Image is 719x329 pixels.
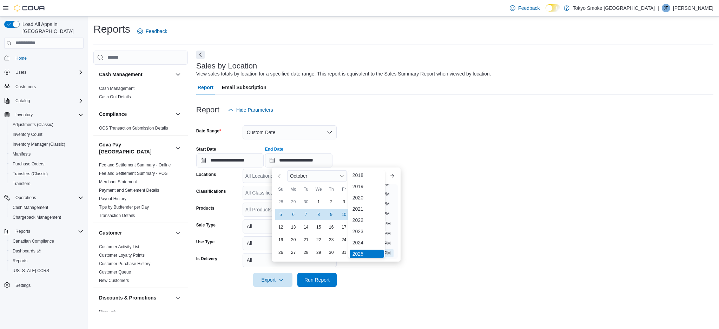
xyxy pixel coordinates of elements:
[288,209,299,220] div: day-6
[301,222,312,233] div: day-14
[196,256,217,262] label: Is Delivery
[222,80,266,94] span: Email Subscription
[10,267,52,275] a: [US_STATE] CCRS
[10,120,84,129] span: Adjustments (Classic)
[243,253,337,267] button: All
[93,124,188,135] div: Compliance
[13,227,33,236] button: Reports
[99,162,171,168] span: Fee and Settlement Summary - Online
[301,209,312,220] div: day-7
[196,51,205,59] button: Next
[13,111,84,119] span: Inventory
[301,247,312,258] div: day-28
[13,258,27,264] span: Reports
[13,54,29,62] a: Home
[1,67,86,77] button: Users
[7,139,86,149] button: Inventory Manager (Classic)
[1,193,86,203] button: Operations
[14,5,46,12] img: Cova
[350,227,384,236] div: 2023
[99,86,134,91] span: Cash Management
[198,80,213,94] span: Report
[174,70,182,79] button: Cash Management
[1,53,86,63] button: Home
[13,97,33,105] button: Catalog
[225,103,276,117] button: Hide Parameters
[13,82,84,91] span: Customers
[7,149,86,159] button: Manifests
[93,84,188,104] div: Cash Management
[338,209,350,220] div: day-10
[10,203,51,212] a: Cash Management
[196,239,215,245] label: Use Type
[13,248,41,254] span: Dashboards
[99,171,167,176] span: Fee and Settlement Summary - POS
[313,234,324,245] div: day-22
[275,209,286,220] div: day-5
[275,184,286,195] div: Su
[350,216,384,224] div: 2022
[174,229,182,237] button: Customer
[99,71,172,78] button: Cash Management
[10,120,56,129] a: Adjustments (Classic)
[196,205,215,211] label: Products
[13,83,39,91] a: Customers
[13,281,84,289] span: Settings
[93,243,188,288] div: Customer
[196,62,257,70] h3: Sales by Location
[243,125,337,139] button: Custom Date
[265,153,332,167] input: Press the down key to enter a popover containing a calendar. Press the escape key to close the po...
[350,205,384,213] div: 2021
[99,229,122,236] h3: Customer
[10,237,57,245] a: Canadian Compliance
[15,229,30,234] span: Reports
[673,4,713,12] p: [PERSON_NAME]
[15,55,27,61] span: Home
[313,209,324,220] div: day-8
[174,294,182,302] button: Discounts & Promotions
[10,160,47,168] a: Purchase Orders
[174,144,182,152] button: Cova Pay [GEOGRAPHIC_DATA]
[7,236,86,246] button: Canadian Compliance
[243,219,337,233] button: All
[662,4,670,12] div: Jakob Ferry
[10,130,45,139] a: Inventory Count
[99,187,159,193] span: Payment and Settlement Details
[99,196,126,202] span: Payout History
[10,179,84,188] span: Transfers
[10,257,30,265] a: Reports
[134,24,170,38] a: Feedback
[275,247,286,258] div: day-26
[664,4,668,12] span: JF
[350,171,384,179] div: 2018
[1,110,86,120] button: Inventory
[13,142,65,147] span: Inventory Manager (Classic)
[326,234,337,245] div: day-23
[99,294,156,301] h3: Discounts & Promotions
[288,196,299,208] div: day-29
[304,276,330,283] span: Run Report
[338,222,350,233] div: day-17
[10,140,68,149] a: Inventory Manager (Classic)
[99,111,172,118] button: Compliance
[257,273,288,287] span: Export
[99,179,137,185] span: Merchant Statement
[4,50,84,309] nav: Complex example
[10,237,84,245] span: Canadian Compliance
[99,270,131,275] a: Customer Queue
[350,182,384,191] div: 2019
[573,4,655,12] p: Tokyo Smoke [GEOGRAPHIC_DATA]
[326,247,337,258] div: day-30
[13,151,31,157] span: Manifests
[99,309,118,314] a: Discounts
[99,94,131,99] a: Cash Out Details
[326,196,337,208] div: day-2
[99,269,131,275] span: Customer Queue
[10,150,33,158] a: Manifests
[13,205,48,210] span: Cash Management
[196,189,226,194] label: Classifications
[253,273,292,287] button: Export
[301,184,312,195] div: Tu
[1,280,86,290] button: Settings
